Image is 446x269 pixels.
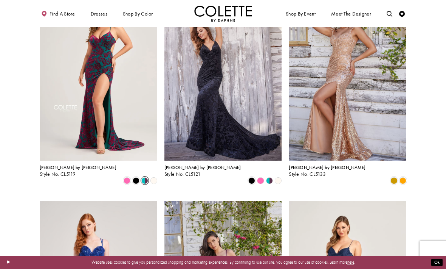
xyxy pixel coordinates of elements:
[385,6,394,22] a: Toggle search
[133,177,139,184] i: Black
[289,164,365,170] span: [PERSON_NAME] by [PERSON_NAME]
[41,258,405,266] p: Website uses cookies to give you personalized shopping and marketing experiences. By continuing t...
[164,171,201,177] span: Style No. CL5121
[257,177,264,184] i: Pink
[164,164,241,170] span: [PERSON_NAME] by [PERSON_NAME]
[289,165,365,177] div: Colette by Daphne Style No. CL5133
[50,11,75,17] span: Find a store
[164,165,241,177] div: Colette by Daphne Style No. CL5121
[266,177,273,184] i: Jade/Berry
[40,171,76,177] span: Style No. CL5119
[431,259,443,266] button: Submit Dialog
[40,165,116,177] div: Colette by Daphne Style No. CL5119
[121,6,154,22] span: Shop by color
[40,6,76,22] a: Find a store
[286,11,316,17] span: Shop By Event
[3,257,13,267] button: Close Dialog
[150,177,157,184] i: Diamond White
[89,6,109,22] span: Dresses
[91,11,107,17] span: Dresses
[347,260,354,265] a: here
[248,177,255,184] i: Black
[40,164,116,170] span: [PERSON_NAME] by [PERSON_NAME]
[194,6,252,22] img: Colette by Daphne
[284,6,317,22] span: Shop By Event
[400,177,406,184] i: Orange
[123,11,153,17] span: Shop by color
[275,177,282,184] i: Diamond White
[398,6,406,22] a: Check Wishlist
[194,6,252,22] a: Visit Home Page
[331,11,371,17] span: Meet the designer
[330,6,373,22] a: Meet the designer
[289,171,326,177] span: Style No. CL5133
